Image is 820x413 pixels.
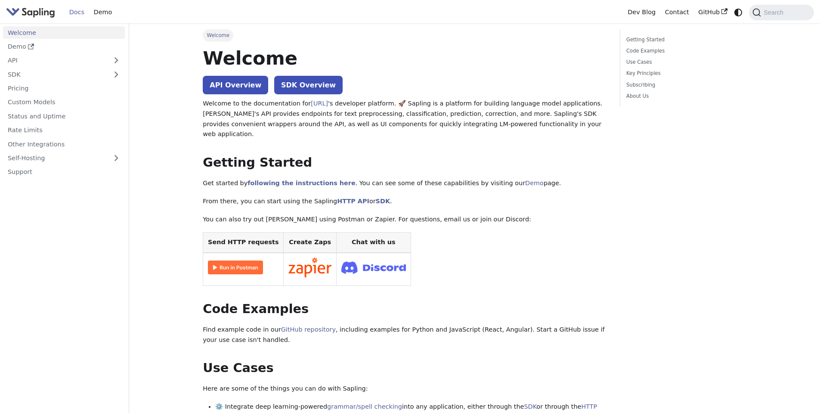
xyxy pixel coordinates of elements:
[203,155,607,171] h2: Getting Started
[6,6,55,19] img: Sapling.ai
[3,26,125,39] a: Welcome
[203,325,607,345] p: Find example code in our , including examples for Python and JavaScript (React, Angular). Start a...
[3,152,125,165] a: Self-Hosting
[3,68,108,81] a: SDK
[203,360,607,376] h2: Use Cases
[626,81,743,89] a: Subscribing
[626,92,743,100] a: About Us
[6,6,58,19] a: Sapling.aiSapling.ai
[3,82,125,95] a: Pricing
[626,47,743,55] a: Code Examples
[3,124,125,137] a: Rate Limits
[3,96,125,109] a: Custom Models
[376,198,390,205] a: SDK
[248,180,355,186] a: following the instructions here
[3,40,125,53] a: Demo
[623,6,660,19] a: Dev Blog
[660,6,694,19] a: Contact
[525,180,544,186] a: Demo
[3,54,108,67] a: API
[203,196,607,207] p: From there, you can start using the Sapling or .
[203,384,607,394] p: Here are some of the things you can do with Sapling:
[311,100,328,107] a: [URL]
[203,301,607,317] h2: Code Examples
[203,29,607,41] nav: Breadcrumbs
[203,233,284,253] th: Send HTTP requests
[626,69,743,78] a: Key Principles
[108,54,125,67] button: Expand sidebar category 'API'
[626,58,743,66] a: Use Cases
[65,6,89,19] a: Docs
[203,29,233,41] span: Welcome
[284,233,337,253] th: Create Zaps
[337,198,369,205] a: HTTP API
[89,6,117,19] a: Demo
[281,326,336,333] a: GitHub repository
[208,261,263,274] img: Run in Postman
[749,5,814,20] button: Search (Command+K)
[203,47,607,70] h1: Welcome
[203,99,607,140] p: Welcome to the documentation for 's developer platform. 🚀 Sapling is a platform for building lang...
[524,403,536,410] a: SDK
[732,6,745,19] button: Switch between dark and light mode (currently system mode)
[203,214,607,225] p: You can also try out [PERSON_NAME] using Postman or Zapier. For questions, email us or join our D...
[693,6,732,19] a: GitHub
[203,76,268,94] a: API Overview
[327,403,402,410] a: grammar/spell checking
[3,110,125,122] a: Status and Uptime
[3,138,125,150] a: Other Integrations
[336,233,411,253] th: Chat with us
[3,166,125,178] a: Support
[626,36,743,44] a: Getting Started
[341,259,406,276] img: Join Discord
[203,178,607,189] p: Get started by . You can see some of these capabilities by visiting our page.
[274,76,343,94] a: SDK Overview
[288,258,331,277] img: Connect in Zapier
[108,68,125,81] button: Expand sidebar category 'SDK'
[761,9,789,16] span: Search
